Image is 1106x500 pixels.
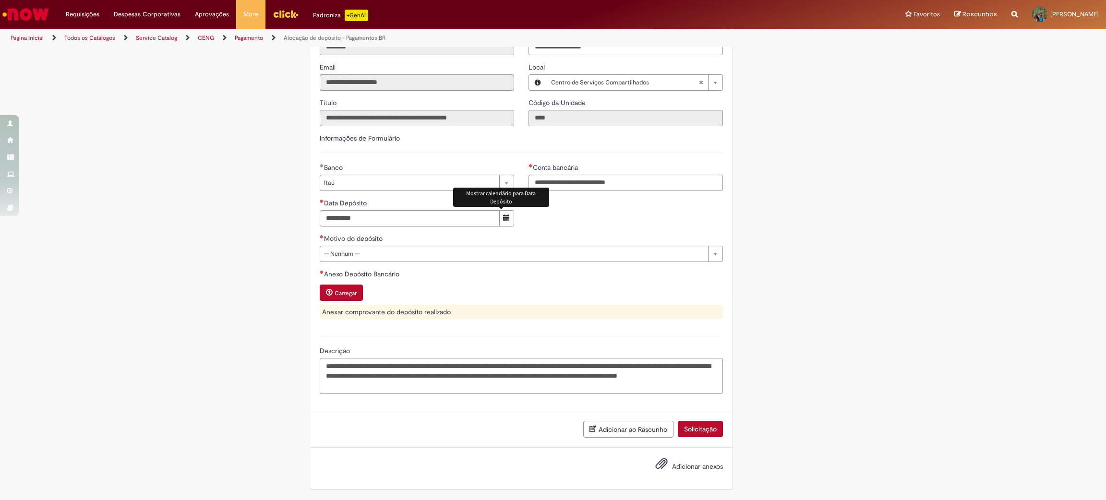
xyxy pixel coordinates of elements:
textarea: Descrição [320,358,723,393]
a: Todos os Catálogos [64,34,115,42]
div: Mostrar calendário para Data Depósito [453,188,549,207]
span: -- Nenhum -- [324,246,703,262]
span: Favoritos [914,10,940,19]
label: Somente leitura - Email [320,62,337,72]
a: Service Catalog [136,34,177,42]
span: Somente leitura - Título [320,98,338,107]
span: Descrição [320,346,352,355]
span: Adicionar anexos [672,462,723,471]
button: Carregar anexo de Anexo Depósito Bancário Required [320,285,363,301]
a: CENG [198,34,214,42]
label: Somente leitura - Código da Unidade [529,98,588,107]
ul: Trilhas de página [7,29,730,47]
span: Necessários [320,235,324,238]
img: ServiceNow [1,5,50,24]
input: ID [320,39,514,55]
a: Pagamento [235,34,263,42]
span: Aprovações [195,10,229,19]
span: Somente leitura - Email [320,63,337,71]
div: Anexar comprovante do depósito realizado [320,305,723,319]
button: Mostrar calendário para Data Depósito [499,210,514,226]
span: Data Depósito [324,199,369,207]
span: Necessários [529,164,533,167]
button: Solicitação [678,421,723,437]
span: Obrigatório Preenchido [320,164,324,167]
input: Título [320,110,514,126]
span: Necessários [320,199,324,203]
span: Requisições [66,10,99,19]
label: Informações de Formulário [320,134,400,143]
span: Somente leitura - Código da Unidade [529,98,588,107]
input: Email [320,74,514,91]
button: Local, Visualizar este registro Centro de Serviços Compartilhados [529,75,546,90]
span: [PERSON_NAME] [1050,10,1099,18]
span: Banco [324,163,345,172]
span: Local [529,63,547,71]
span: More [243,10,258,19]
span: Necessários [320,270,324,274]
button: Adicionar anexos [653,455,670,477]
abbr: Limpar campo Local [694,75,708,90]
span: Rascunhos [962,10,997,19]
a: Centro de Serviços CompartilhadosLimpar campo Local [546,75,722,90]
a: Página inicial [11,34,44,42]
span: Motivo do depósito [324,234,385,243]
input: Telefone de Contato [529,39,723,55]
input: Conta bancária [529,175,723,191]
small: Carregar [335,289,357,297]
span: Centro de Serviços Compartilhados [551,75,698,90]
span: Itaú [324,175,494,190]
img: click_logo_yellow_360x200.png [273,7,299,21]
label: Somente leitura - Título [320,98,338,107]
button: Adicionar ao Rascunho [583,421,673,438]
span: Anexo Depósito Bancário [324,270,401,278]
a: Alocação de depósito - Pagamentos BR [284,34,385,42]
span: Conta bancária [533,163,580,172]
p: +GenAi [345,10,368,21]
input: Data Depósito [320,210,500,226]
div: Padroniza [313,10,368,21]
span: Despesas Corporativas [114,10,180,19]
a: Rascunhos [954,10,997,19]
input: Código da Unidade [529,110,723,126]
